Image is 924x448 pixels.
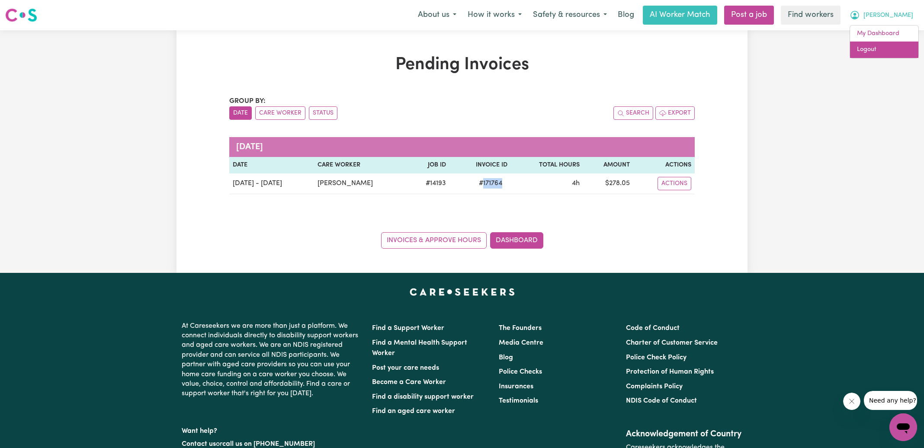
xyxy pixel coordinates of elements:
[229,106,252,120] button: sort invoices by date
[626,354,687,361] a: Police Check Policy
[222,441,315,448] a: call us on [PHONE_NUMBER]
[889,413,917,441] iframe: Button to launch messaging window
[850,26,918,42] a: My Dashboard
[381,232,487,249] a: Invoices & Approve Hours
[843,393,860,410] iframe: Close message
[499,354,513,361] a: Blog
[229,157,314,173] th: Date
[229,137,695,157] caption: [DATE]
[314,157,408,173] th: Care Worker
[474,178,507,189] span: # 171764
[372,379,446,386] a: Become a Care Worker
[850,42,918,58] a: Logout
[626,339,718,346] a: Charter of Customer Service
[372,408,455,415] a: Find an aged care worker
[850,25,919,58] div: My Account
[314,173,408,194] td: [PERSON_NAME]
[5,5,37,25] a: Careseekers logo
[372,394,474,400] a: Find a disability support worker
[182,423,362,436] p: Want help?
[449,157,511,173] th: Invoice ID
[626,368,714,375] a: Protection of Human Rights
[863,11,913,20] span: [PERSON_NAME]
[583,173,633,194] td: $ 278.05
[626,429,742,439] h2: Acknowledgement of Country
[5,7,37,23] img: Careseekers logo
[658,177,691,190] button: Actions
[864,391,917,410] iframe: Message from company
[511,157,583,173] th: Total Hours
[182,441,216,448] a: Contact us
[499,368,542,375] a: Police Checks
[499,383,533,390] a: Insurances
[412,6,462,24] button: About us
[229,54,695,75] h1: Pending Invoices
[490,232,543,249] a: Dashboard
[499,339,543,346] a: Media Centre
[408,173,449,194] td: # 14193
[655,106,695,120] button: Export
[626,383,683,390] a: Complaints Policy
[229,98,266,105] span: Group by:
[499,325,542,332] a: The Founders
[572,180,580,187] span: 4 hours
[408,157,449,173] th: Job ID
[372,365,439,371] a: Post your care needs
[781,6,841,25] a: Find workers
[613,6,639,25] a: Blog
[724,6,774,25] a: Post a job
[372,339,467,357] a: Find a Mental Health Support Worker
[583,157,633,173] th: Amount
[643,6,717,25] a: AI Worker Match
[626,397,697,404] a: NDIS Code of Conduct
[527,6,613,24] button: Safety & resources
[844,6,919,24] button: My Account
[309,106,337,120] button: sort invoices by paid status
[462,6,527,24] button: How it works
[182,318,362,402] p: At Careseekers we are more than just a platform. We connect individuals directly to disability su...
[613,106,653,120] button: Search
[633,157,695,173] th: Actions
[372,325,444,332] a: Find a Support Worker
[229,173,314,194] td: [DATE] - [DATE]
[626,325,680,332] a: Code of Conduct
[499,397,538,404] a: Testimonials
[255,106,305,120] button: sort invoices by care worker
[410,288,515,295] a: Careseekers home page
